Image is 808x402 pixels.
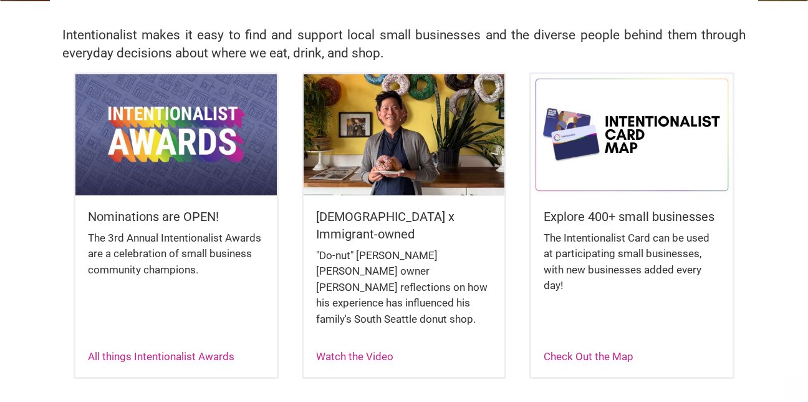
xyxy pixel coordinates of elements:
div: "Do-nut" [PERSON_NAME] [PERSON_NAME] owner [PERSON_NAME] reflections on how his experience has in... [316,248,493,340]
div: The 3rd Annual Intentionalist Awards are a celebration of small business community champions. [88,230,264,291]
h2: Intentionalist makes it easy to find and support local small businesses and the diverse people be... [62,26,746,62]
h5: [DEMOGRAPHIC_DATA] x Immigrant-owned [316,208,493,243]
a: Watch the Video [316,350,393,363]
img: Intentionalist Awards [75,74,277,195]
img: King Donuts - Hong Chhuor [304,74,505,195]
h5: Explore 400+ small businesses [544,208,720,225]
div: The Intentionalist Card can be used at participating small businesses, with new businesses added ... [544,230,720,306]
img: Intentionalist Card Map [531,74,733,195]
h5: Nominations are OPEN! [88,208,264,225]
a: All things Intentionalist Awards [88,350,234,363]
div: Scroll Back to Top [783,377,805,399]
a: Check Out the Map [544,350,633,363]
